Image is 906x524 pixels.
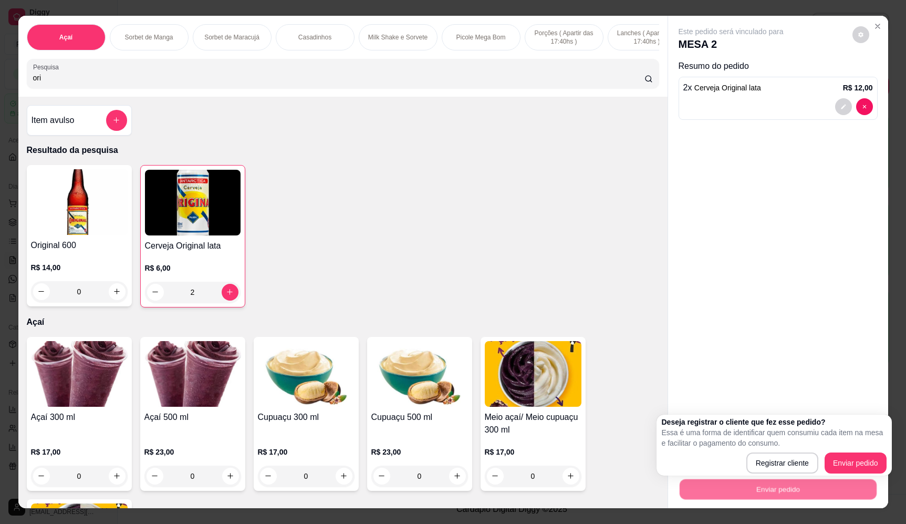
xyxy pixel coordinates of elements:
button: Close [869,18,886,35]
span: Cerveja Original lata [694,84,761,92]
p: Casadinhos [298,33,331,42]
p: 2 x [683,81,761,94]
h4: Cupuaçu 300 ml [258,411,355,424]
p: Porções ( Apartir das 17:40hs ) [534,29,595,46]
p: Essa é uma forma de identificar quem consumiu cada item na mesa e facilitar o pagamento do consumo. [662,427,887,448]
p: Picole Mega Bom [456,33,505,42]
h2: Deseja registrar o cliente que fez esse pedido? [662,417,887,427]
p: R$ 17,00 [258,447,355,457]
p: Açaí [59,33,72,42]
p: R$ 17,00 [31,447,128,457]
button: increase-product-quantity [222,284,238,301]
p: R$ 23,00 [371,447,468,457]
button: add-separate-item [106,110,127,131]
button: Enviar pedido [825,453,887,474]
p: R$ 23,00 [144,447,241,457]
button: decrease-product-quantity [856,98,873,115]
p: R$ 17,00 [485,447,581,457]
p: Este pedido será vinculado para [679,26,784,37]
h4: Açaí 300 ml [31,411,128,424]
p: Resultado da pesquisa [27,144,659,157]
label: Pesquisa [33,63,63,71]
button: decrease-product-quantity [835,98,852,115]
p: MESA 2 [679,37,784,52]
button: increase-product-quantity [109,283,126,300]
p: Sorbet de Manga [124,33,173,42]
button: Registrar cliente [746,453,818,474]
h4: Item avulso [32,114,75,127]
p: Lanches ( Aparitr das 17:40hs ) [617,29,678,46]
p: Açaí [27,316,659,328]
img: product-image [485,341,581,407]
input: Pesquisa [33,73,644,83]
h4: Cerveja Original lata [145,240,241,252]
img: product-image [144,341,241,407]
p: R$ 6,00 [145,263,241,273]
h4: Original 600 [31,239,128,252]
button: decrease-product-quantity [33,283,50,300]
img: product-image [145,170,241,235]
p: Sorbet de Maracujá [204,33,259,42]
p: R$ 12,00 [843,83,873,93]
h4: Cupuaçu 500 ml [371,411,468,424]
p: Resumo do pedido [679,60,878,73]
h4: Meio açaí/ Meio cupuaçu 300 ml [485,411,581,436]
img: product-image [31,341,128,407]
p: Milk Shake e Sorvete [368,33,428,42]
button: Enviar pedido [679,479,876,500]
button: decrease-product-quantity [147,284,164,301]
h4: Açaí 500 ml [144,411,241,424]
img: product-image [258,341,355,407]
img: product-image [31,169,128,235]
button: decrease-product-quantity [852,26,869,43]
p: R$ 14,00 [31,262,128,273]
img: product-image [371,341,468,407]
